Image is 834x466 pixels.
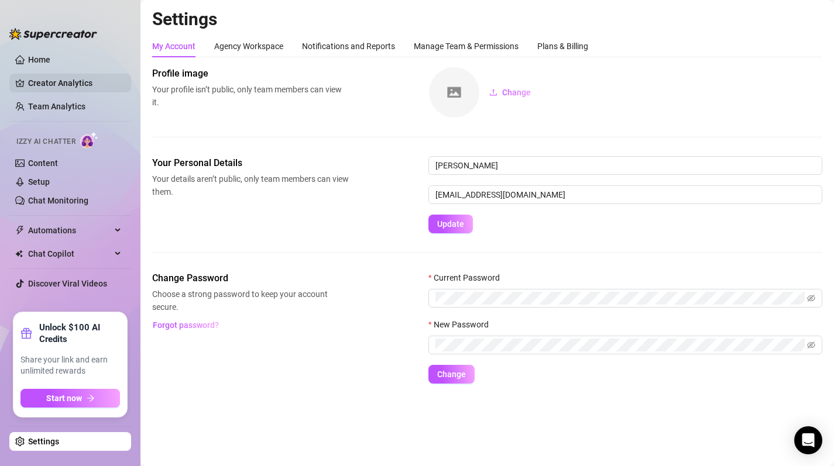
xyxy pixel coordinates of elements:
[428,215,473,233] button: Update
[28,158,58,168] a: Content
[87,394,95,402] span: arrow-right
[39,322,120,345] strong: Unlock $100 AI Credits
[20,389,120,408] button: Start nowarrow-right
[807,341,815,349] span: eye-invisible
[153,320,219,330] span: Forgot password?
[807,294,815,302] span: eye-invisible
[152,156,349,170] span: Your Personal Details
[15,250,23,258] img: Chat Copilot
[152,8,822,30] h2: Settings
[794,426,822,454] div: Open Intercom Messenger
[28,177,50,187] a: Setup
[28,196,88,205] a: Chat Monitoring
[28,221,111,240] span: Automations
[428,318,496,331] label: New Password
[152,83,349,109] span: Your profile isn’t public, only team members can view it.
[429,67,479,118] img: square-placeholder.png
[428,156,822,175] input: Enter name
[428,185,822,204] input: Enter new email
[502,88,531,97] span: Change
[28,102,85,111] a: Team Analytics
[489,88,497,96] span: upload
[152,40,195,53] div: My Account
[437,370,466,379] span: Change
[428,271,507,284] label: Current Password
[20,354,120,377] span: Share your link and earn unlimited rewards
[152,67,349,81] span: Profile image
[152,316,219,334] button: Forgot password?
[28,279,107,288] a: Discover Viral Videos
[15,226,25,235] span: thunderbolt
[80,132,98,149] img: AI Chatter
[16,136,75,147] span: Izzy AI Chatter
[20,327,32,339] span: gift
[28,74,122,92] a: Creator Analytics
[435,292,805,305] input: Current Password
[28,55,50,64] a: Home
[414,40,519,53] div: Manage Team & Permissions
[152,172,349,198] span: Your details aren’t public, only team members can view them.
[302,40,395,53] div: Notifications and Reports
[428,365,475,384] button: Change
[437,219,464,229] span: Update
[28,437,59,446] a: Settings
[480,83,540,102] button: Change
[46,393,82,403] span: Start now
[28,244,111,263] span: Chat Copilot
[152,271,349,285] span: Change Password
[537,40,588,53] div: Plans & Billing
[435,339,805,351] input: New Password
[9,28,97,40] img: logo-BBDzfeDw.svg
[214,40,283,53] div: Agency Workspace
[152,288,349,313] span: Choose a strong password to keep your account secure.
